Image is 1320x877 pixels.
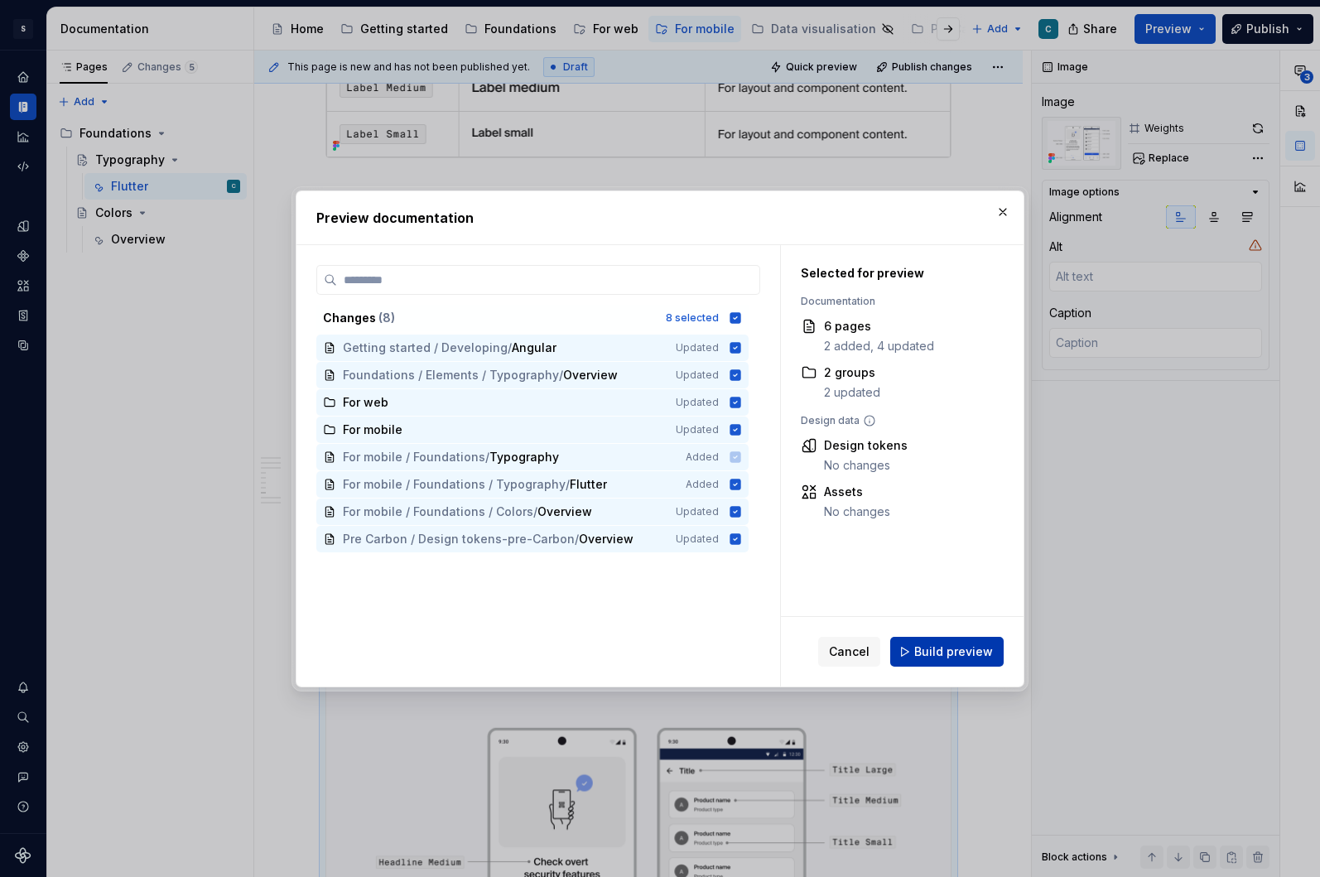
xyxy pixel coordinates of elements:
span: Getting started / Developing [343,340,508,356]
span: Updated [676,341,719,354]
div: No changes [824,457,908,474]
span: Updated [676,423,719,436]
span: / [575,531,579,547]
span: Overview [579,531,634,547]
span: Added [686,478,719,491]
span: For mobile / Foundations / Colors [343,504,533,520]
h2: Preview documentation [316,208,1004,228]
span: ( 8 ) [378,311,395,325]
span: Flutter [570,476,607,493]
span: Angular [512,340,556,356]
span: Overview [537,504,592,520]
div: Design data [801,414,995,427]
span: Overview [563,367,618,383]
span: Foundations / Elements / Typography [343,367,559,383]
div: 2 added, 4 updated [824,338,934,354]
span: Build preview [914,643,993,660]
div: 2 updated [824,384,880,401]
div: 2 groups [824,364,880,381]
span: Pre Carbon / Design tokens-pre-Carbon [343,531,575,547]
div: Changes [323,310,656,326]
div: Assets [824,484,890,500]
button: Cancel [818,637,880,667]
div: 6 pages [824,318,934,335]
span: / [508,340,512,356]
span: Updated [676,396,719,409]
div: 8 selected [666,311,719,325]
span: Updated [676,532,719,546]
span: Updated [676,505,719,518]
span: For mobile [343,422,402,438]
span: Cancel [829,643,870,660]
span: / [566,476,570,493]
div: Selected for preview [801,265,995,282]
span: For web [343,394,388,411]
div: Documentation [801,295,995,308]
div: No changes [824,504,890,520]
span: / [533,504,537,520]
span: Updated [676,369,719,382]
div: Design tokens [824,437,908,454]
span: / [559,367,563,383]
button: Build preview [890,637,1004,667]
span: For mobile / Foundations / Typography [343,476,566,493]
